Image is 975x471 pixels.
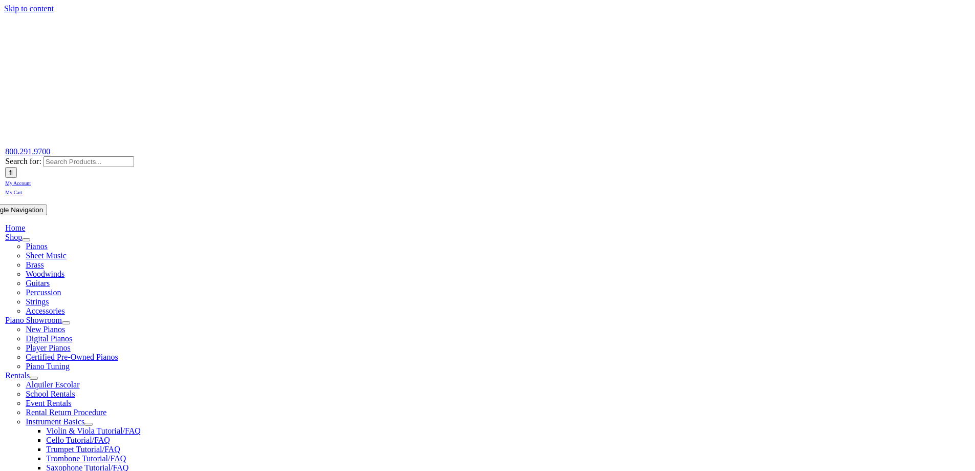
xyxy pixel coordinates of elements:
[46,426,141,435] a: Violin & Viola Tutorial/FAQ
[62,321,70,324] button: Open submenu of Piano Showroom
[84,423,93,426] button: Open submenu of Instrument Basics
[26,270,64,278] a: Woodwinds
[44,156,134,167] input: Search Products...
[5,178,31,187] a: My Account
[46,436,110,444] a: Cello Tutorial/FAQ
[26,251,67,260] a: Sheet Music
[26,279,50,288] a: Guitars
[4,4,54,13] a: Skip to content
[5,157,41,166] span: Search for:
[26,306,64,315] a: Accessories
[26,343,71,352] a: Player Pianos
[5,190,23,195] span: My Cart
[26,260,44,269] a: Brass
[26,417,84,426] a: Instrument Basics
[5,147,50,156] a: 800.291.9700
[46,454,126,463] a: Trombone Tutorial/FAQ
[5,316,62,324] a: Piano Showroom
[26,242,48,251] a: Pianos
[26,408,106,417] a: Rental Return Procedure
[5,167,17,178] input: Search
[5,187,23,196] a: My Cart
[26,362,70,371] a: Piano Tuning
[5,180,31,186] span: My Account
[26,353,118,361] a: Certified Pre-Owned Pianos
[26,288,61,297] a: Percussion
[5,223,25,232] a: Home
[26,297,49,306] a: Strings
[26,380,79,389] a: Alquiler Escolar
[26,399,71,407] a: Event Rentals
[46,445,120,454] a: Trumpet Tutorial/FAQ
[30,377,38,380] button: Open submenu of Rentals
[5,371,30,380] a: Rentals
[22,238,30,241] button: Open submenu of Shop
[26,334,72,343] a: Digital Pianos
[26,390,75,398] a: School Rentals
[5,233,22,241] a: Shop
[26,325,65,334] a: New Pianos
